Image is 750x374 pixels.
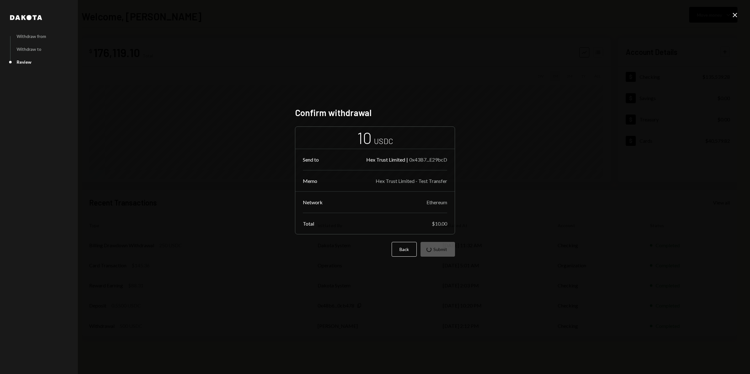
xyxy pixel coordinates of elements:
button: Back [392,242,417,257]
div: Review [17,59,31,65]
div: 10 [357,128,372,148]
div: Ethereum [426,199,447,205]
div: Total [303,221,314,227]
h2: Confirm withdrawal [295,107,455,119]
div: Network [303,199,323,205]
div: | [406,157,408,163]
div: 0x43B7...E29bcD [409,157,447,163]
div: Hex Trust Limited [366,157,405,163]
div: Withdraw to [17,46,41,52]
div: Hex Trust Limited - Test Transfer [376,178,447,184]
div: Withdraw from [17,34,46,39]
div: Memo [303,178,317,184]
div: $10.00 [432,221,447,227]
div: Send to [303,157,319,163]
div: USDC [374,136,393,146]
